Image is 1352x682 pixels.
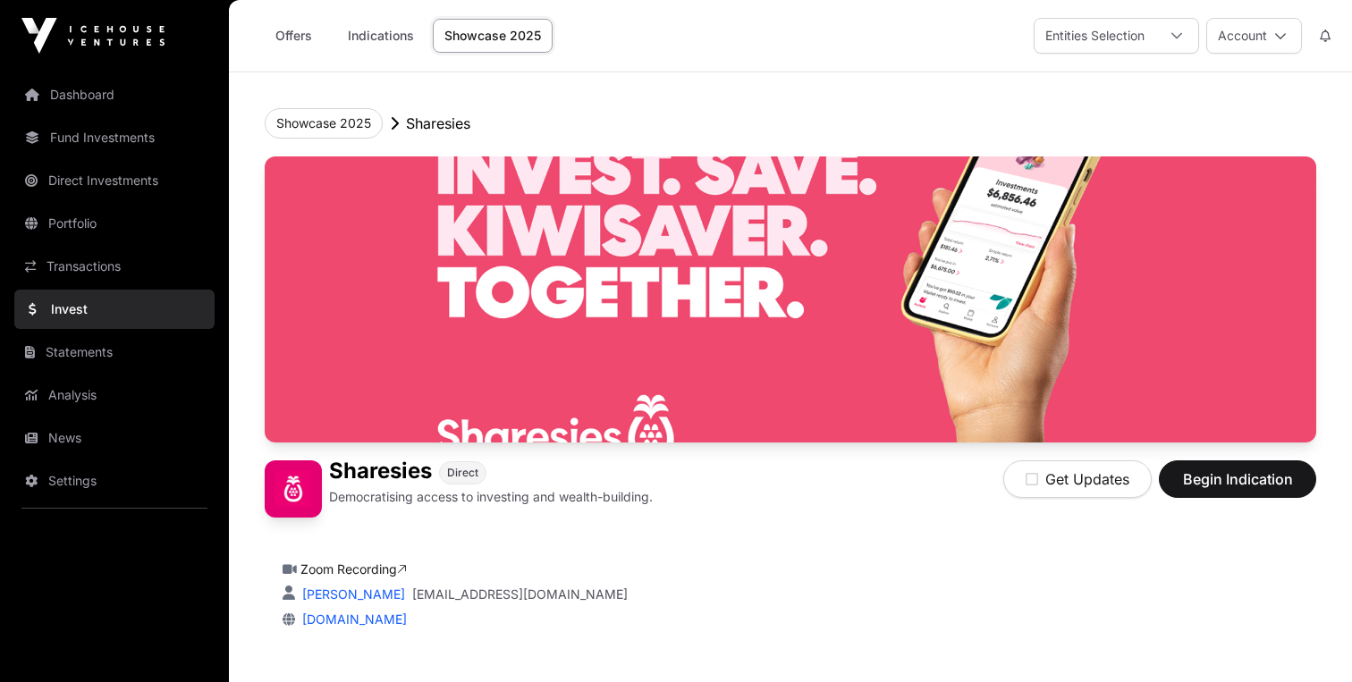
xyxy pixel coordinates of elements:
img: Sharesies [265,156,1316,442]
p: Democratising access to investing and wealth-building. [329,488,653,506]
a: Fund Investments [14,118,215,157]
button: Showcase 2025 [265,108,383,139]
a: Showcase 2025 [433,19,553,53]
a: [PERSON_NAME] [299,586,405,602]
h1: Sharesies [329,460,432,484]
button: Account [1206,18,1302,54]
a: Direct Investments [14,161,215,200]
a: Portfolio [14,204,215,243]
a: Settings [14,461,215,501]
a: Transactions [14,247,215,286]
a: Begin Indication [1159,478,1316,496]
a: News [14,418,215,458]
a: Analysis [14,375,215,415]
a: Dashboard [14,75,215,114]
button: Begin Indication [1159,460,1316,498]
a: Invest [14,290,215,329]
a: Offers [258,19,329,53]
span: Begin Indication [1181,468,1294,490]
div: Entities Selection [1035,19,1155,53]
p: Sharesies [406,113,470,134]
a: Zoom Recording [300,561,407,577]
span: Direct [447,466,478,480]
a: [DOMAIN_NAME] [295,611,407,627]
a: Indications [336,19,426,53]
img: Sharesies [265,460,322,518]
a: [EMAIL_ADDRESS][DOMAIN_NAME] [412,585,628,603]
img: Icehouse Ventures Logo [21,18,165,54]
a: Statements [14,333,215,372]
button: Get Updates [1003,460,1152,498]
